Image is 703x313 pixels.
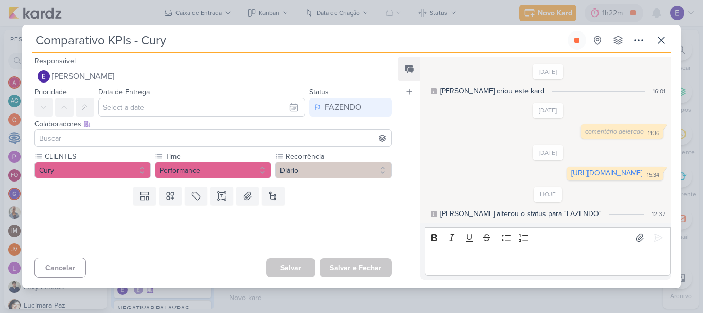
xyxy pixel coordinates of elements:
span: comentário deletado [585,128,644,135]
label: Recorrência [285,151,392,162]
div: FAZENDO [325,101,361,113]
button: Cancelar [34,258,86,278]
button: Performance [155,162,271,178]
div: Editor editing area: main [425,248,671,276]
div: 16:01 [653,87,665,96]
div: Eduardo alterou o status para "FAZENDO" [440,208,602,219]
label: Responsável [34,57,76,65]
div: 11:36 [648,129,659,138]
button: Cury [34,162,151,178]
span: [PERSON_NAME] [52,70,114,83]
div: Este log é visível à todos no kard [431,211,437,217]
div: Este log é visível à todos no kard [431,88,437,94]
a: [URL][DOMAIN_NAME] [571,169,642,177]
label: Time [164,151,271,162]
div: Colaboradores [34,119,392,129]
input: Kard Sem Título [32,31,566,50]
label: Data de Entrega [98,88,150,96]
input: Select a date [98,98,305,117]
label: CLIENTES [44,151,151,162]
div: 12:37 [652,209,665,219]
label: Status [309,88,329,96]
button: [PERSON_NAME] [34,67,392,86]
input: Buscar [37,132,389,144]
button: Diário [275,162,392,178]
button: FAZENDO [309,98,392,117]
div: Parar relógio [573,36,581,44]
div: Eduardo criou este kard [440,86,544,96]
img: Eduardo Quaresma [38,70,50,83]
label: Prioridade [34,88,67,96]
div: Editor toolbar [425,227,671,248]
div: 15:34 [647,171,659,179]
